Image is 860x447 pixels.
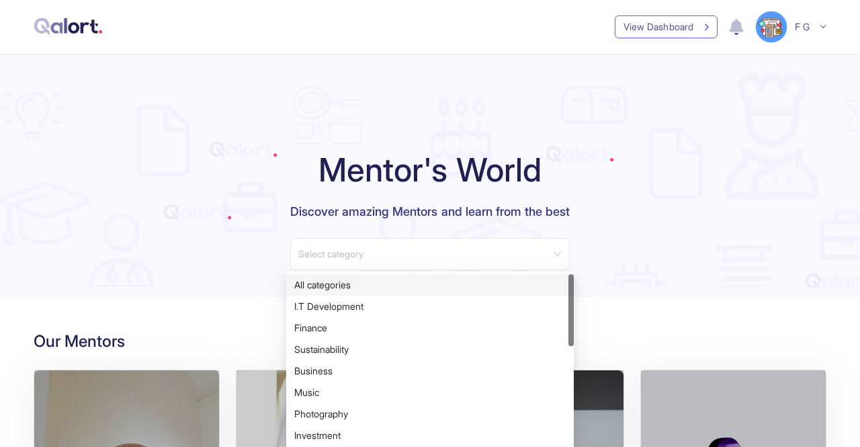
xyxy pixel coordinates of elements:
div: All categories [286,274,574,296]
h6: Discover amazing Mentors and learn from the best [290,201,570,222]
div: Business [286,360,574,382]
span: f g [795,19,810,35]
h4: Our Mentors [34,329,826,354]
div: I.T Development [294,299,566,314]
button: View Dashboard [615,15,718,38]
div: Business [294,364,566,378]
div: Investment [294,428,566,443]
div: Sustainability [286,339,574,360]
h1: Mentor's World [290,149,570,192]
div: Investment [286,425,574,446]
div: Photography [294,407,566,421]
div: Music [294,385,566,400]
div: Sustainability [294,342,566,357]
div: Photography [286,403,574,425]
div: I.T Development [286,296,574,317]
div: Finance [286,317,574,339]
div: All categories [294,278,566,292]
div: Finance [294,321,566,335]
div: Music [286,382,574,403]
